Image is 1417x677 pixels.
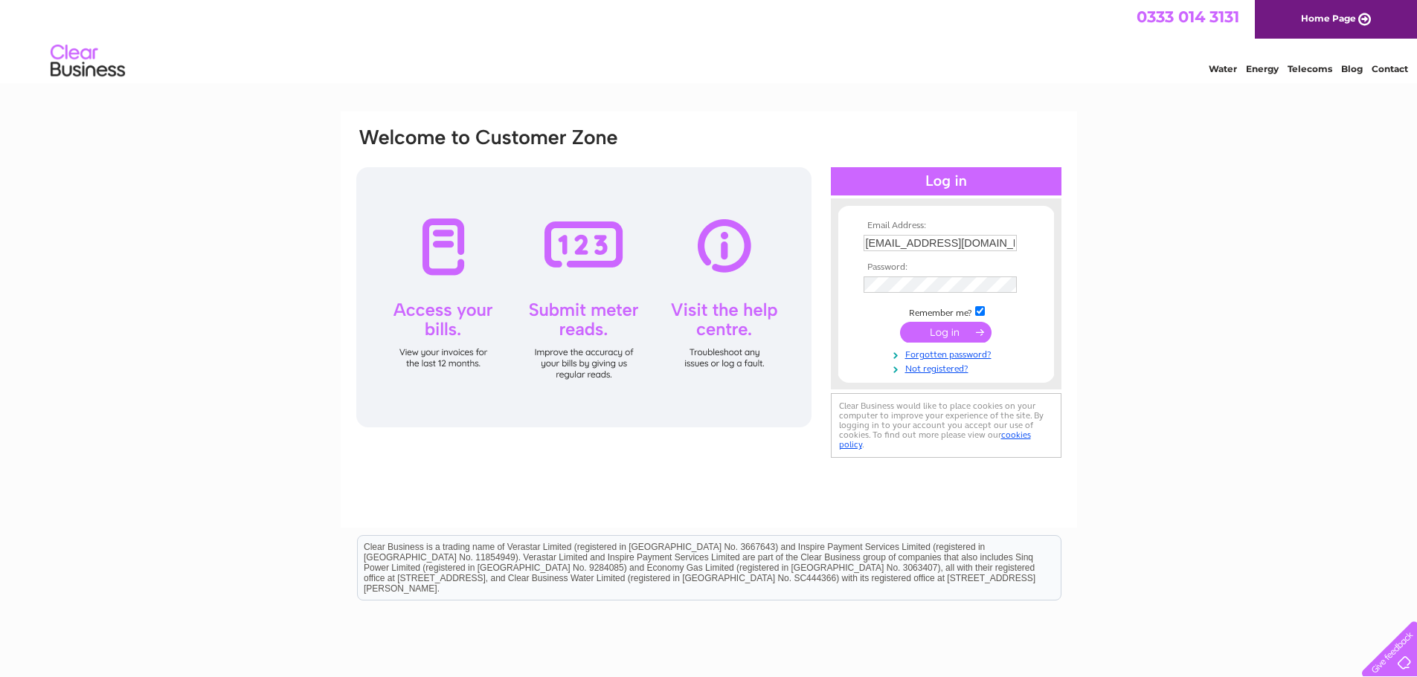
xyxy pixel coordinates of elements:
[900,322,992,343] input: Submit
[864,360,1032,375] a: Not registered?
[860,221,1032,231] th: Email Address:
[864,346,1032,360] a: Forgotten password?
[50,39,126,84] img: logo.png
[1209,63,1237,74] a: Water
[839,430,1031,450] a: cookies policy
[1372,63,1408,74] a: Contact
[1288,63,1332,74] a: Telecoms
[831,393,1061,458] div: Clear Business would like to place cookies on your computer to improve your experience of the sit...
[1341,63,1363,74] a: Blog
[860,304,1032,319] td: Remember me?
[1246,63,1279,74] a: Energy
[860,262,1032,273] th: Password:
[358,8,1061,72] div: Clear Business is a trading name of Verastar Limited (registered in [GEOGRAPHIC_DATA] No. 3667643...
[1137,7,1239,26] a: 0333 014 3131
